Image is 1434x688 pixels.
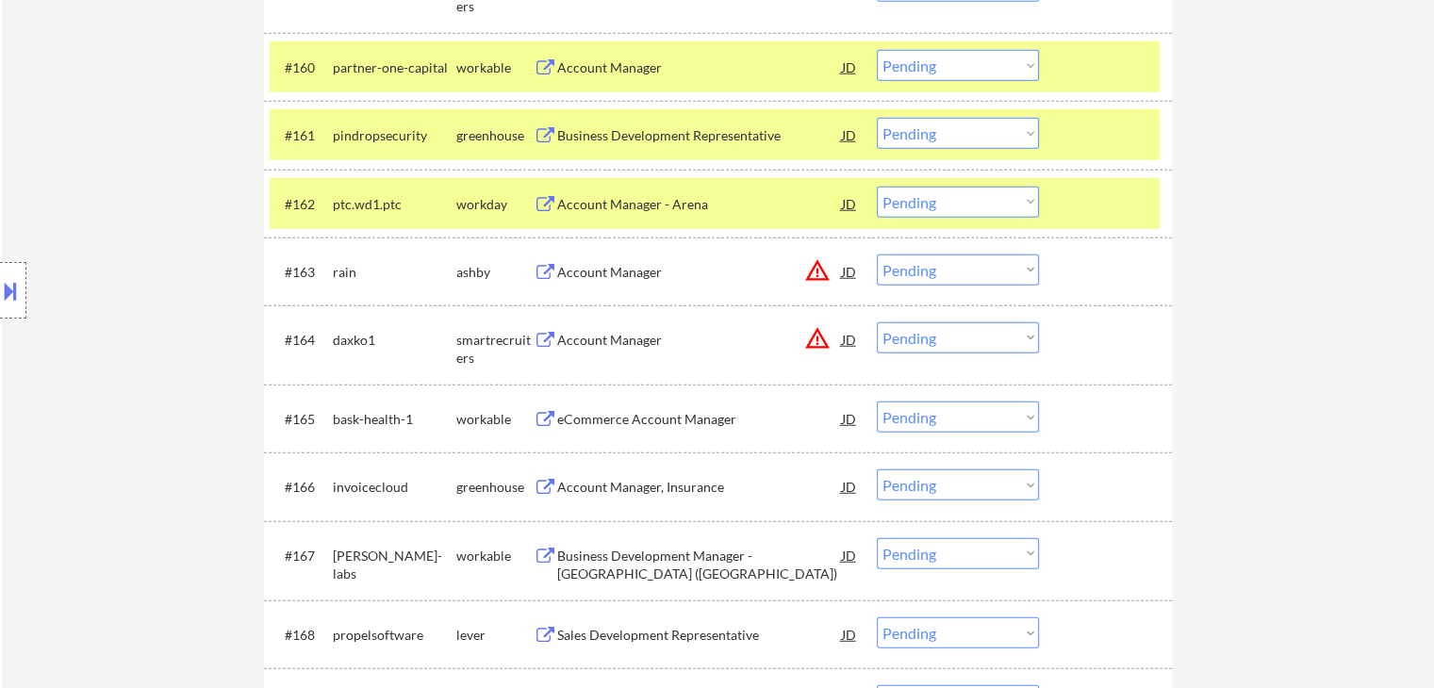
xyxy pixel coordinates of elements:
[333,478,456,497] div: invoicecloud
[456,263,534,282] div: ashby
[840,50,859,84] div: JD
[333,547,456,583] div: [PERSON_NAME]-labs
[840,617,859,651] div: JD
[557,58,842,77] div: Account Manager
[557,626,842,645] div: Sales Development Representative
[456,331,534,368] div: smartrecruiters
[285,547,318,565] div: #167
[285,58,318,77] div: #160
[285,626,318,645] div: #168
[333,410,456,429] div: bask-health-1
[557,195,842,214] div: Account Manager - Arena
[456,126,534,145] div: greenhouse
[456,547,534,565] div: workable
[840,469,859,503] div: JD
[804,325,831,352] button: warning_amber
[456,58,534,77] div: workable
[840,538,859,572] div: JD
[557,126,842,145] div: Business Development Representative
[840,254,859,288] div: JD
[840,187,859,221] div: JD
[840,401,859,435] div: JD
[557,263,842,282] div: Account Manager
[557,410,842,429] div: eCommerce Account Manager
[333,195,456,214] div: ptc.wd1.ptc
[557,478,842,497] div: Account Manager, Insurance
[333,263,456,282] div: rain
[557,547,842,583] div: Business Development Manager - [GEOGRAPHIC_DATA] ([GEOGRAPHIC_DATA])
[840,322,859,356] div: JD
[333,126,456,145] div: pindropsecurity
[456,410,534,429] div: workable
[456,478,534,497] div: greenhouse
[456,195,534,214] div: workday
[804,257,831,284] button: warning_amber
[557,331,842,350] div: Account Manager
[333,58,456,77] div: partner-one-capital
[840,118,859,152] div: JD
[333,626,456,645] div: propelsoftware
[285,478,318,497] div: #166
[333,331,456,350] div: daxko1
[456,626,534,645] div: lever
